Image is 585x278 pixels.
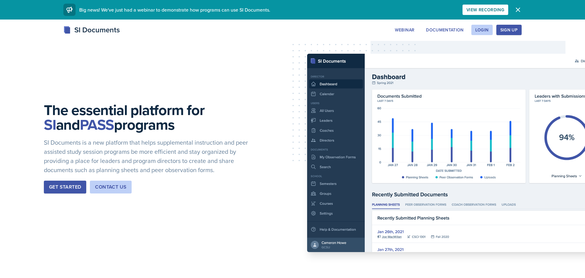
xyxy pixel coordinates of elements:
[95,183,126,191] div: Contact Us
[463,5,508,15] button: View Recording
[475,27,489,32] div: Login
[90,181,132,193] button: Contact Us
[79,6,270,13] span: Big news! We've just had a webinar to demonstrate how programs can use SI Documents.
[466,7,504,12] div: View Recording
[395,27,414,32] div: Webinar
[44,181,86,193] button: Get Started
[49,183,81,191] div: Get Started
[391,25,418,35] button: Webinar
[426,27,464,32] div: Documentation
[500,27,518,32] div: Sign Up
[471,25,493,35] button: Login
[63,24,120,35] div: SI Documents
[422,25,468,35] button: Documentation
[496,25,522,35] button: Sign Up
